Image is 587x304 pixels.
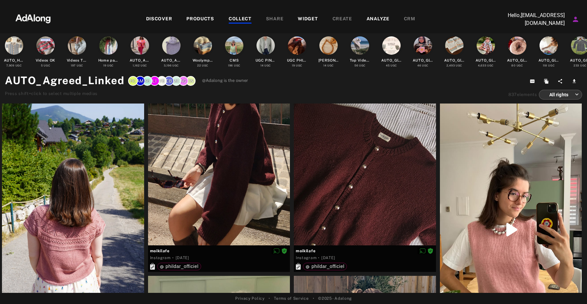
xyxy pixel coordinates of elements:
div: CREATE [332,15,352,23]
div: Videos TikTok [67,58,87,63]
div: AUTO_Global_Angora [539,58,559,63]
span: 4,633 [478,64,486,67]
div: Instagram [296,255,316,261]
div: AUTO_HW_TOPKEYWORDS [4,58,25,63]
div: Cbosschaert [164,76,174,86]
div: Hcisse [128,76,138,86]
div: Instagram [150,255,171,261]
div: DISCOVER [146,15,172,23]
span: © 2025 - Adalong [318,295,352,301]
div: ANALYZE [367,15,389,23]
h1: AUTO_Agreed_Linked [5,73,124,88]
div: AUTO_Agreed_Linked [130,58,150,63]
button: Download [568,77,582,86]
img: 63233d7d88ed69de3c212112c67096b6.png [4,8,62,28]
div: [PERSON_NAME] [318,58,339,63]
span: 2,493 [446,64,455,67]
span: moikilafe [296,248,434,254]
p: Hello, [EMAIL_ADDRESS][DOMAIN_NAME] [499,11,565,27]
div: UGC [103,64,114,68]
iframe: Chat Widget [554,273,587,304]
span: 196 [228,64,233,67]
div: Top Videos UGC [350,58,370,63]
button: Copy collection ID [526,77,540,86]
span: 837 [508,92,517,97]
div: Agning [179,76,188,86]
div: Cnorel [186,76,196,86]
div: UGC [260,64,271,68]
span: phildar_officiel [166,264,199,269]
span: 56 [354,64,358,67]
span: Rights agreed [427,248,433,253]
span: moikilafe [150,248,288,254]
span: 19 [292,64,295,67]
span: 22 [197,64,201,67]
div: UGC [354,64,366,68]
span: 80 [511,64,515,67]
span: • [269,295,270,301]
button: Share [554,77,568,86]
span: 5 [41,64,43,67]
span: @Adalong is the owner [202,77,248,84]
span: 46 [417,64,421,67]
span: Rights agreed [281,248,287,253]
span: 19 [103,64,106,67]
div: phildar_officiel [306,264,344,269]
span: phildar_officiel [312,264,344,269]
div: PRODUCTS [186,15,214,23]
div: UGC [511,64,523,68]
span: • [313,295,314,301]
time: 2025-09-08T16:19:00.000Z [176,256,189,260]
div: UGC [446,64,462,68]
div: UGC [41,64,50,68]
div: UGC [164,64,179,68]
a: Privacy Policy [235,295,265,301]
div: Lisa [150,76,160,86]
div: AUTO_Global_Macrame [381,58,402,63]
button: Account settings [570,14,581,25]
div: UGC [543,64,555,68]
span: 3,196 [164,64,172,67]
span: 233 [574,64,579,67]
div: SHARE [266,15,284,23]
button: Disable diffusion on this media [418,247,427,254]
div: Woolympiques [193,58,213,63]
span: 1,162 [133,64,140,67]
div: UGC [71,64,83,68]
div: UGC [292,64,302,68]
div: Widget de chat [554,273,587,304]
div: UGC [323,64,334,68]
div: UGC [574,64,587,68]
svg: Exact products linked [150,263,155,270]
div: UGC [6,64,22,68]
span: 118 [543,64,547,67]
div: Amerza [135,76,145,86]
div: UGC [386,64,397,68]
div: UGC [197,64,208,68]
div: AUTO_Global_Tricot [444,58,465,63]
span: · [318,255,320,260]
div: CRM [404,15,415,23]
div: All rights [545,86,579,103]
span: · [172,255,174,260]
button: Disable diffusion on this media [272,247,281,254]
div: COLLECT [229,15,252,23]
div: phildar_officiel [160,264,199,269]
span: 14 [323,64,326,67]
button: Duplicate collection [540,77,555,86]
div: UGC [478,64,494,68]
div: elements [508,91,537,98]
div: WIDGET [298,15,318,23]
div: Vbuysse [157,76,167,86]
div: UGC PINGOUIN [256,58,276,63]
time: 2025-09-08T16:19:00.000Z [321,256,335,260]
div: AUTO_Global_Tufting [413,58,433,63]
div: AUTO_Global_Mouton [507,58,528,63]
div: AUTO_Global_Crochet [476,58,496,63]
span: 197 [71,64,76,67]
div: UGC [417,64,428,68]
span: 7,909 [6,64,14,67]
span: 45 [386,64,389,67]
div: Mchabrol [171,76,181,86]
div: CMS [230,58,238,63]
